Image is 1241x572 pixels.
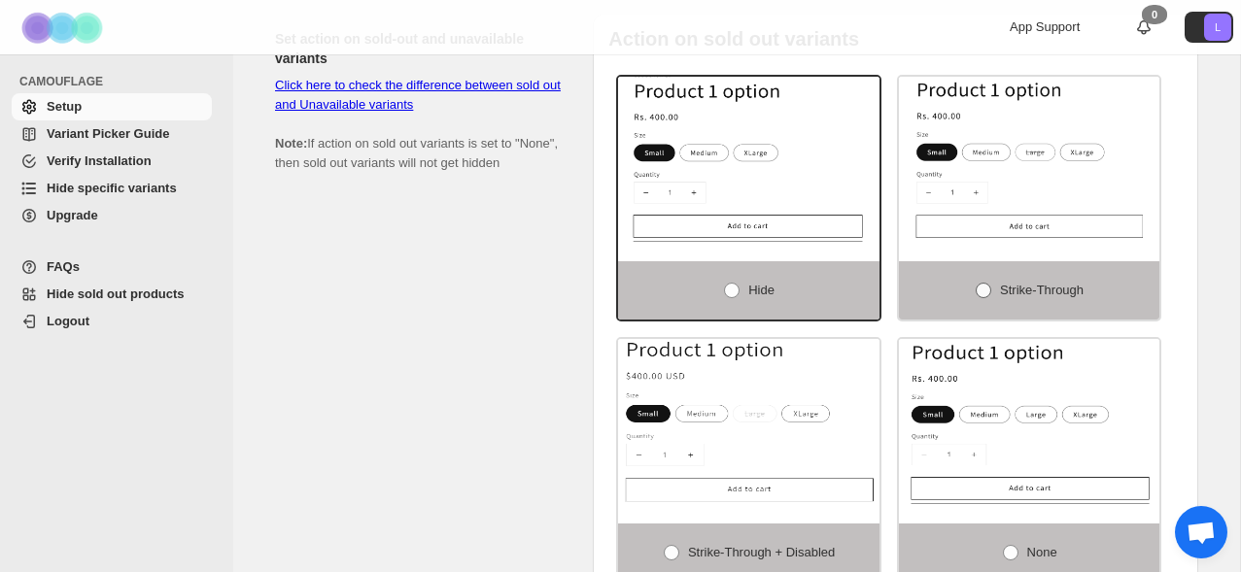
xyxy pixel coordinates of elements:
[688,545,835,559] span: Strike-through + Disabled
[1204,14,1231,41] span: Avatar with initials L
[275,78,561,170] span: If action on sold out variants is set to "None", then sold out variants will not get hidden
[47,314,89,328] span: Logout
[618,77,879,242] img: Hide
[275,78,561,112] a: Click here to check the difference between sold out and Unavailable variants
[12,175,212,202] a: Hide specific variants
[47,126,169,141] span: Variant Picker Guide
[16,1,113,54] img: Camouflage
[1000,283,1084,297] span: Strike-through
[12,281,212,308] a: Hide sold out products
[899,77,1160,242] img: Strike-through
[12,120,212,148] a: Variant Picker Guide
[1215,21,1221,33] text: L
[47,208,98,222] span: Upgrade
[618,339,879,504] img: Strike-through + Disabled
[12,93,212,120] a: Setup
[47,259,80,274] span: FAQs
[1175,506,1227,558] a: Chat abierto
[899,339,1160,504] img: None
[12,148,212,175] a: Verify Installation
[12,202,212,229] a: Upgrade
[1010,19,1080,34] span: App Support
[275,136,307,151] b: Note:
[1027,545,1057,559] span: None
[47,181,177,195] span: Hide specific variants
[47,99,82,114] span: Setup
[12,308,212,335] a: Logout
[19,74,220,89] span: CAMOUFLAGE
[1142,5,1167,24] div: 0
[12,253,212,281] a: FAQs
[1185,12,1233,43] button: Avatar with initials L
[47,286,185,301] span: Hide sold out products
[1134,17,1154,37] a: 0
[748,283,775,297] span: Hide
[47,153,152,168] span: Verify Installation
